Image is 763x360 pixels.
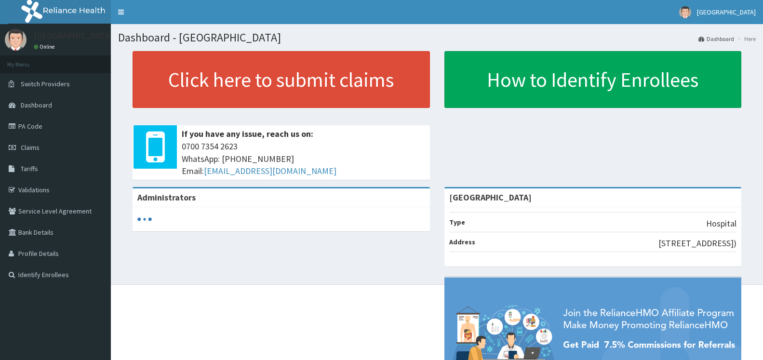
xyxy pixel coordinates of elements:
h1: Dashboard - [GEOGRAPHIC_DATA] [118,31,756,44]
a: Dashboard [698,35,734,43]
b: If you have any issue, reach us on: [182,128,313,139]
b: Administrators [137,192,196,203]
a: [EMAIL_ADDRESS][DOMAIN_NAME] [204,165,336,176]
a: Online [34,43,57,50]
li: Here [735,35,756,43]
p: Hospital [706,217,736,230]
b: Type [449,218,465,227]
strong: [GEOGRAPHIC_DATA] [449,192,532,203]
span: Claims [21,143,40,152]
span: 0700 7354 2623 WhatsApp: [PHONE_NUMBER] Email: [182,140,425,177]
p: [GEOGRAPHIC_DATA] [34,31,113,40]
svg: audio-loading [137,212,152,227]
img: User Image [5,29,27,51]
img: User Image [679,6,691,18]
a: How to Identify Enrollees [444,51,742,108]
span: Switch Providers [21,80,70,88]
p: [STREET_ADDRESS]) [658,237,736,250]
a: Click here to submit claims [133,51,430,108]
span: [GEOGRAPHIC_DATA] [697,8,756,16]
span: Dashboard [21,101,52,109]
span: Tariffs [21,164,38,173]
b: Address [449,238,475,246]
